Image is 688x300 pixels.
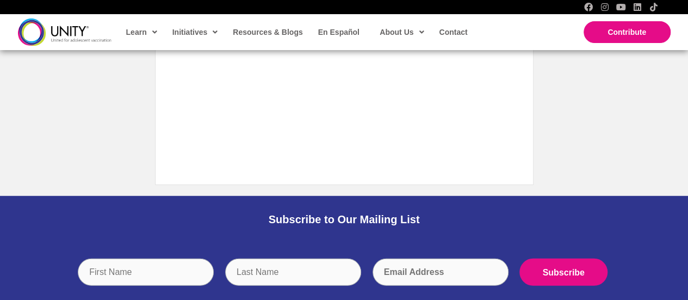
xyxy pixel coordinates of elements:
[519,259,607,286] input: Subscribe
[78,259,214,286] input: First Name
[373,259,509,286] input: Email Address
[318,28,360,36] span: En Español
[633,3,642,11] a: LinkedIn
[617,3,625,11] a: YouTube
[380,24,424,40] span: About Us
[18,19,111,45] img: unity-logo-dark
[600,3,609,11] a: Instagram
[313,20,364,45] a: En Español
[649,3,658,11] a: TikTok
[374,20,428,45] a: About Us
[584,21,671,43] a: Contribute
[227,20,307,45] a: Resources & Blogs
[433,20,472,45] a: Contact
[225,259,361,286] input: Last Name
[269,213,420,225] span: Subscribe to Our Mailing List
[233,28,302,36] span: Resources & Blogs
[172,24,218,40] span: Initiatives
[584,3,593,11] a: Facebook
[608,28,646,36] span: Contribute
[126,24,157,40] span: Learn
[439,28,467,36] span: Contact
